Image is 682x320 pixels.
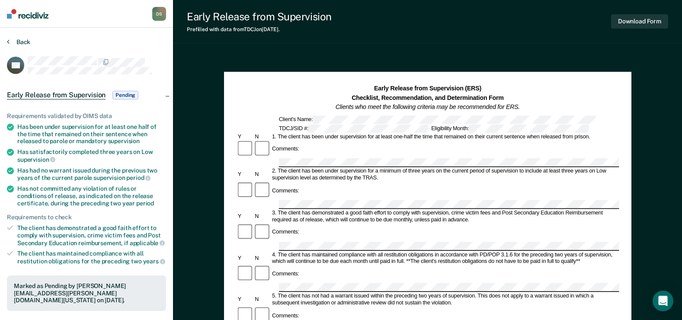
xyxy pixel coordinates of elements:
div: Comments: [271,146,301,153]
div: N [253,296,271,303]
div: Comments: [271,187,301,194]
span: Early Release from Supervision [7,91,106,99]
div: TDCJ/SID #: [277,125,429,133]
span: period [136,200,154,207]
div: D S [152,7,166,21]
div: The client has demonstrated a good faith effort to comply with supervision, crime victim fees and... [17,224,166,246]
button: DS [152,7,166,21]
div: Has been under supervision for at least one half of the time that remained on their sentence when... [17,123,166,145]
button: Download Form [611,14,668,29]
div: Requirements validated by OIMS data [7,112,166,120]
div: Y [236,213,253,220]
button: Back [7,38,30,46]
span: Pending [112,91,138,99]
em: Clients who meet the following criteria may be recommended for ERS. [335,103,519,110]
div: 2. The client has been under supervision for a minimum of three years on the current period of su... [271,168,619,182]
div: Has satisfactorily completed three years on Low [17,148,166,163]
strong: Early Release from Supervision (ERS) [374,85,481,92]
div: Has not committed any violation of rules or conditions of release, as indicated on the release ce... [17,185,166,207]
div: 1. The client has been under supervision for at least one-half the time that remained on their cu... [271,133,619,140]
div: Y [236,133,253,140]
div: Marked as Pending by [PERSON_NAME][EMAIL_ADDRESS][PERSON_NAME][DOMAIN_NAME][US_STATE] on [DATE]. [14,282,159,304]
div: Open Intercom Messenger [653,291,673,311]
div: Comments: [271,229,301,236]
div: N [253,171,271,178]
span: supervision [17,156,55,163]
div: Client's Name: [277,115,596,124]
div: Prefilled with data from TDCJ on [DATE] . [187,26,332,32]
div: The client has maintained compliance with all restitution obligations for the preceding two [17,250,166,265]
div: N [253,133,271,140]
div: Early Release from Supervision [187,10,332,23]
div: Comments: [271,312,301,319]
div: Eligibility Month: [430,125,590,133]
div: 3. The client has demonstrated a good faith effort to comply with supervision, crime victim fees ... [271,210,619,224]
div: Requirements to check [7,214,166,221]
img: Recidiviz [7,9,48,19]
strong: Checklist, Recommendation, and Determination Form [352,94,504,101]
div: Y [236,171,253,178]
span: years [143,258,165,265]
span: supervision [108,138,140,144]
span: period [126,174,150,181]
div: N [253,213,271,220]
div: Has had no warrant issued during the previous two years of the current parole supervision [17,167,166,182]
div: N [253,255,271,262]
div: 5. The client has not had a warrant issued within the preceding two years of supervision. This do... [271,293,619,307]
div: Y [236,296,253,303]
div: Comments: [271,271,301,278]
span: applicable [130,240,165,246]
div: 4. The client has maintained compliance with all restitution obligations in accordance with PD/PO... [271,251,619,265]
div: Y [236,255,253,262]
